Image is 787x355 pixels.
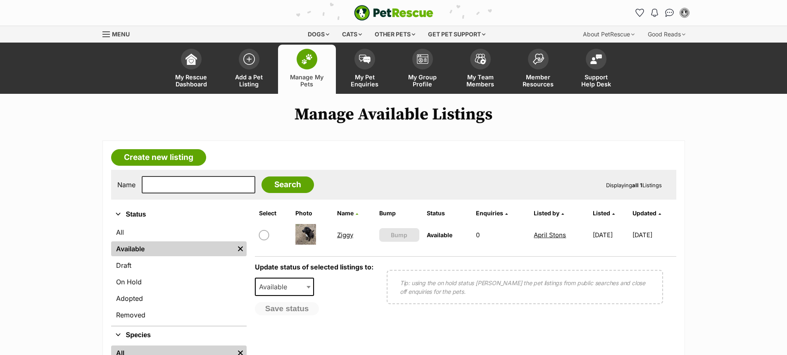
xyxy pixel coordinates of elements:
[288,74,326,88] span: Manage My Pets
[632,182,642,188] strong: all 1
[417,54,428,64] img: group-profile-icon-3fa3cf56718a62981997c0bc7e787c4b2cf8bcc04b72c1350f741eb67cf2f40e.svg
[423,207,471,220] th: Status
[391,231,407,239] span: Bump
[292,207,333,220] th: Photo
[111,291,247,306] a: Adopted
[354,5,433,21] img: logo-e224e6f780fb5917bec1dbf3a21bbac754714ae5b6737aabdf751b685950b380.svg
[632,210,656,217] span: Updated
[359,55,371,64] img: pet-enquiries-icon-7e3ad2cf08bfb03b45e93fb7055b45f3efa6380592205ae92323e6603595dc1f.svg
[256,281,295,293] span: Available
[117,181,136,188] label: Name
[534,210,559,217] span: Listed by
[379,228,419,242] button: Bump
[593,210,610,217] span: Listed
[336,26,368,43] div: Cats
[663,6,676,19] a: Conversations
[534,231,566,239] a: April Stons
[567,45,625,94] a: Support Help Desk
[473,221,530,249] td: 0
[112,31,130,38] span: Menu
[400,279,650,296] p: Tip: using the on hold status [PERSON_NAME] the pet listings from public searches and close off e...
[394,45,452,94] a: My Group Profile
[162,45,220,94] a: My Rescue Dashboard
[578,74,615,88] span: Support Help Desk
[337,210,354,217] span: Name
[404,74,441,88] span: My Group Profile
[590,221,632,249] td: [DATE]
[336,45,394,94] a: My Pet Enquiries
[337,210,358,217] a: Name
[533,53,544,64] img: member-resources-icon-8e73f808a243e03378d46382f2149f9095a855e16c252ad45f914b54edf8863c.svg
[301,54,313,64] img: manage-my-pets-icon-02211641906a0b7f246fdf0571729dbe1e7629f14944591b6c1af311fb30b64b.svg
[337,231,353,239] a: Ziggy
[278,45,336,94] a: Manage My Pets
[111,274,247,289] a: On Hold
[509,45,567,94] a: Member Resources
[577,26,640,43] div: About PetRescue
[678,6,691,19] button: My account
[302,26,335,43] div: Dogs
[102,26,136,41] a: Menu
[111,225,247,240] a: All
[648,6,661,19] button: Notifications
[520,74,557,88] span: Member Resources
[452,45,509,94] a: My Team Members
[111,241,234,256] a: Available
[111,330,247,341] button: Species
[231,74,268,88] span: Add a Pet Listing
[476,210,508,217] a: Enquiries
[111,209,247,220] button: Status
[185,53,197,65] img: dashboard-icon-eb2f2d2d3e046f16d808141f083e7271f6b2e854fb5c12c21221c1fb7104beca.svg
[427,231,452,238] span: Available
[354,5,433,21] a: PetRescue
[633,6,691,19] ul: Account quick links
[220,45,278,94] a: Add a Pet Listing
[234,241,247,256] a: Remove filter
[680,9,689,17] img: Dylan Louden profile pic
[173,74,210,88] span: My Rescue Dashboard
[590,54,602,64] img: help-desk-icon-fdf02630f3aa405de69fd3d07c3f3aa587a6932b1a1747fa1d2bba05be0121f9.svg
[111,149,206,166] a: Create new listing
[632,221,675,249] td: [DATE]
[422,26,491,43] div: Get pet support
[475,54,486,64] img: team-members-icon-5396bd8760b3fe7c0b43da4ab00e1e3bb1a5d9ba89233759b79545d2d3fc5d0d.svg
[262,176,314,193] input: Search
[243,53,255,65] img: add-pet-listing-icon-0afa8454b4691262ce3f59096e99ab1cd57d4a30225e0717b998d2c9b9846f56.svg
[376,207,423,220] th: Bump
[606,182,662,188] span: Displaying Listings
[255,263,373,271] label: Update status of selected listings to:
[476,210,503,217] span: translation missing: en.admin.listings.index.attributes.enquiries
[256,207,292,220] th: Select
[642,26,691,43] div: Good Reads
[111,258,247,273] a: Draft
[346,74,383,88] span: My Pet Enquiries
[255,302,319,315] button: Save status
[111,223,247,326] div: Status
[632,210,661,217] a: Updated
[593,210,615,217] a: Listed
[651,9,658,17] img: notifications-46538b983faf8c2785f20acdc204bb7945ddae34d4c08c2a6579f10ce5e182be.svg
[255,278,314,296] span: Available
[665,9,674,17] img: chat-41dd97257d64d25036548639549fe6c8038ab92f7586957e7f3b1b290dea8141.svg
[633,6,647,19] a: Favourites
[369,26,421,43] div: Other pets
[534,210,564,217] a: Listed by
[111,307,247,322] a: Removed
[462,74,499,88] span: My Team Members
